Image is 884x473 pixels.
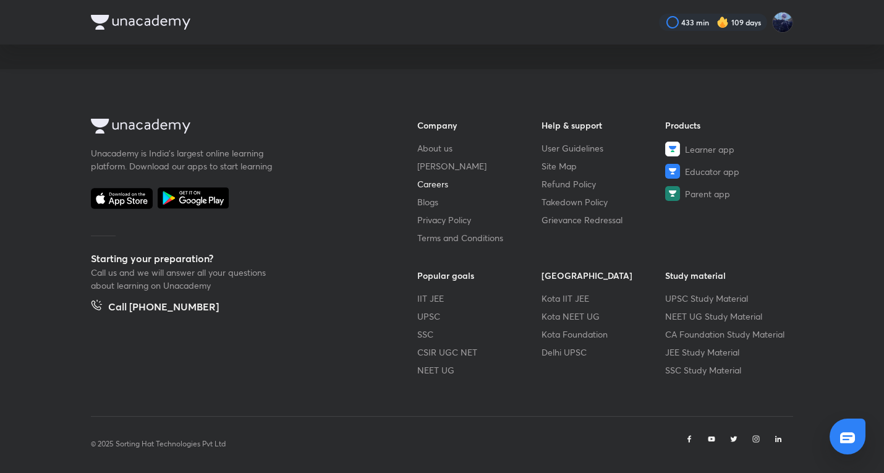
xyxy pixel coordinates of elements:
a: SSC [417,328,542,341]
a: About us [417,142,542,155]
span: Careers [417,177,448,190]
h6: Popular goals [417,269,542,282]
a: Terms and Conditions [417,231,542,244]
a: Careers [417,177,542,190]
a: NEET UG Study Material [665,310,789,323]
a: Delhi UPSC [542,346,666,359]
a: Learner app [665,142,789,156]
a: IIT JEE [417,292,542,305]
h6: Company [417,119,542,132]
img: Company Logo [91,119,190,134]
a: Kota Foundation [542,328,666,341]
img: streak [716,16,729,28]
a: SSC Study Material [665,364,789,377]
h6: Help & support [542,119,666,132]
span: Educator app [685,165,739,178]
a: Refund Policy [542,177,666,190]
img: Company Logo [91,15,190,30]
a: CA Foundation Study Material [665,328,789,341]
a: UPSC Study Material [665,292,789,305]
a: CSIR UGC NET [417,346,542,359]
a: Grievance Redressal [542,213,666,226]
img: Educator app [665,164,680,179]
a: Educator app [665,164,789,179]
a: Call [PHONE_NUMBER] [91,299,219,317]
h5: Call [PHONE_NUMBER] [108,299,219,317]
a: NEET UG [417,364,542,377]
a: [PERSON_NAME] [417,160,542,173]
a: User Guidelines [542,142,666,155]
p: Unacademy is India’s largest online learning platform. Download our apps to start learning [91,147,276,173]
a: Site Map [542,160,666,173]
img: Learner app [665,142,680,156]
span: Learner app [685,143,734,156]
p: Call us and we will answer all your questions about learning on Unacademy [91,266,276,292]
a: UPSC [417,310,542,323]
img: Kushagra Singh [772,12,793,33]
h6: Products [665,119,789,132]
a: Kota IIT JEE [542,292,666,305]
h6: [GEOGRAPHIC_DATA] [542,269,666,282]
a: Company Logo [91,119,378,137]
a: JEE Study Material [665,346,789,359]
span: Parent app [685,187,730,200]
h5: Starting your preparation? [91,251,378,266]
a: Parent app [665,186,789,201]
a: Kota NEET UG [542,310,666,323]
img: Parent app [665,186,680,201]
a: Blogs [417,195,542,208]
p: © 2025 Sorting Hat Technologies Pvt Ltd [91,438,226,450]
h6: Study material [665,269,789,282]
a: Privacy Policy [417,213,542,226]
a: Takedown Policy [542,195,666,208]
